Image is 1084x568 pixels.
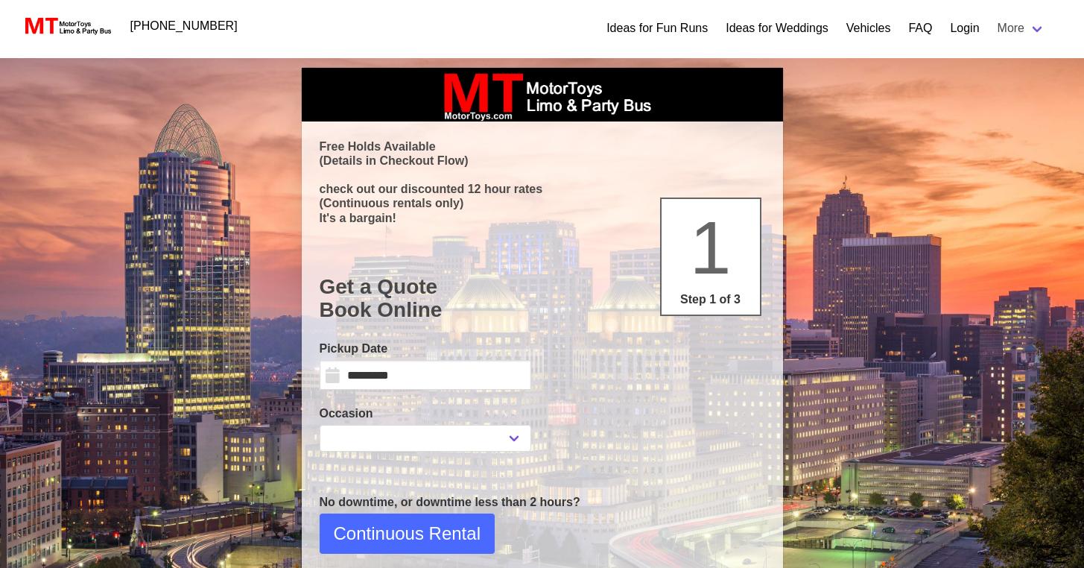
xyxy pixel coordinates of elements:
p: (Continuous rentals only) [320,196,765,210]
h1: Get a Quote Book Online [320,275,765,322]
p: (Details in Checkout Flow) [320,154,765,168]
a: FAQ [908,19,932,37]
button: Continuous Rental [320,514,495,554]
img: MotorToys Logo [21,16,112,37]
label: Pickup Date [320,340,531,358]
p: Free Holds Available [320,139,765,154]
a: More [989,13,1054,43]
p: check out our discounted 12 hour rates [320,182,765,196]
span: 1 [690,206,732,289]
label: Occasion [320,405,531,423]
p: No downtime, or downtime less than 2 hours? [320,493,765,511]
a: Login [950,19,979,37]
p: It's a bargain! [320,211,765,225]
a: Vehicles [846,19,891,37]
a: [PHONE_NUMBER] [121,11,247,41]
span: Continuous Rental [334,520,481,547]
a: Ideas for Weddings [726,19,828,37]
img: box_logo_brand.jpeg [431,68,654,122]
a: Ideas for Fun Runs [606,19,708,37]
p: Step 1 of 3 [668,291,754,309]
